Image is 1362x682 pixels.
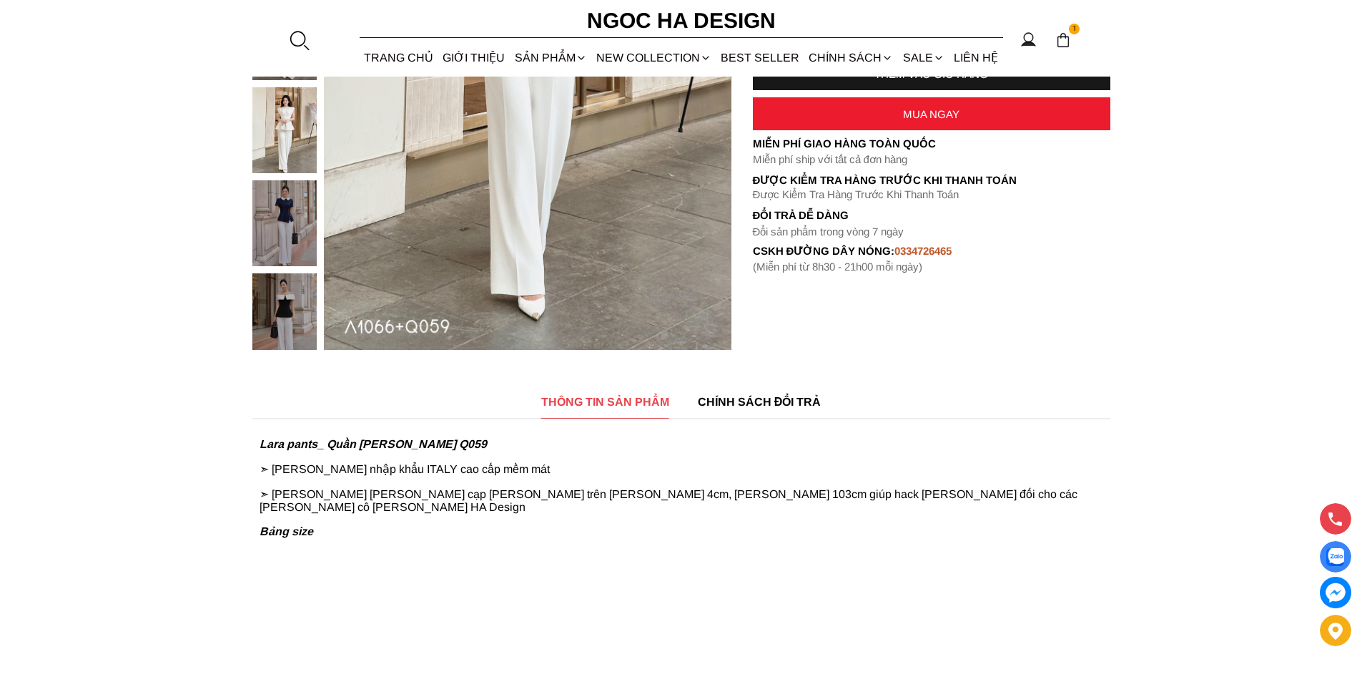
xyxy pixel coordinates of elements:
[753,188,1110,201] p: Được Kiểm Tra Hàng Trước Khi Thanh Toán
[360,39,438,77] a: TRANG CHỦ
[898,39,949,77] a: SALE
[1055,32,1071,48] img: img-CART-ICON-ksit0nf1
[438,39,510,77] a: GIỚI THIỆU
[894,245,952,257] font: 0334726465
[1320,577,1351,608] a: messenger
[1069,24,1080,35] span: 1
[252,87,317,173] img: Lara Pants_ Quần Suông Trắng Q059_mini_6
[753,260,922,273] font: (Miễn phí từ 8h30 - 21h00 mỗi ngày)
[753,245,895,257] font: cskh đường dây nóng:
[753,108,1110,120] div: MUA NGAY
[753,225,904,238] font: Đổi sản phẩm trong vòng 7 ngày
[716,39,804,77] a: BEST SELLER
[1326,548,1344,566] img: Display image
[753,209,1110,221] h6: Đổi trả dễ dàng
[260,525,313,537] strong: Bảng size
[591,39,716,77] a: NEW COLLECTION
[574,4,789,38] a: Ngoc Ha Design
[949,39,1002,77] a: LIÊN HỆ
[753,137,936,150] font: Miễn phí giao hàng toàn quốc
[753,174,1110,187] p: Được Kiểm Tra Hàng Trước Khi Thanh Toán
[541,393,669,411] span: THÔNG TIN SẢN PHẨM
[260,462,1103,476] p: ➣ [PERSON_NAME] nhập khẩu ITALY cao cấp mềm mát
[804,39,898,77] div: Chính sách
[510,39,591,77] div: SẢN PHẨM
[260,438,487,450] strong: Lara pants_ Quần [PERSON_NAME] Q059
[1320,541,1351,573] a: Display image
[698,393,821,411] span: CHÍNH SÁCH ĐỔI TRẢ
[252,273,317,359] img: Lara Pants_ Quần Suông Trắng Q059_mini_8
[753,153,907,165] font: Miễn phí ship với tất cả đơn hàng
[252,180,317,266] img: Lara Pants_ Quần Suông Trắng Q059_mini_7
[260,487,1103,514] p: ➣ [PERSON_NAME] [PERSON_NAME] cạp [PERSON_NAME] trên [PERSON_NAME] 4cm, [PERSON_NAME] 103cm giúp ...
